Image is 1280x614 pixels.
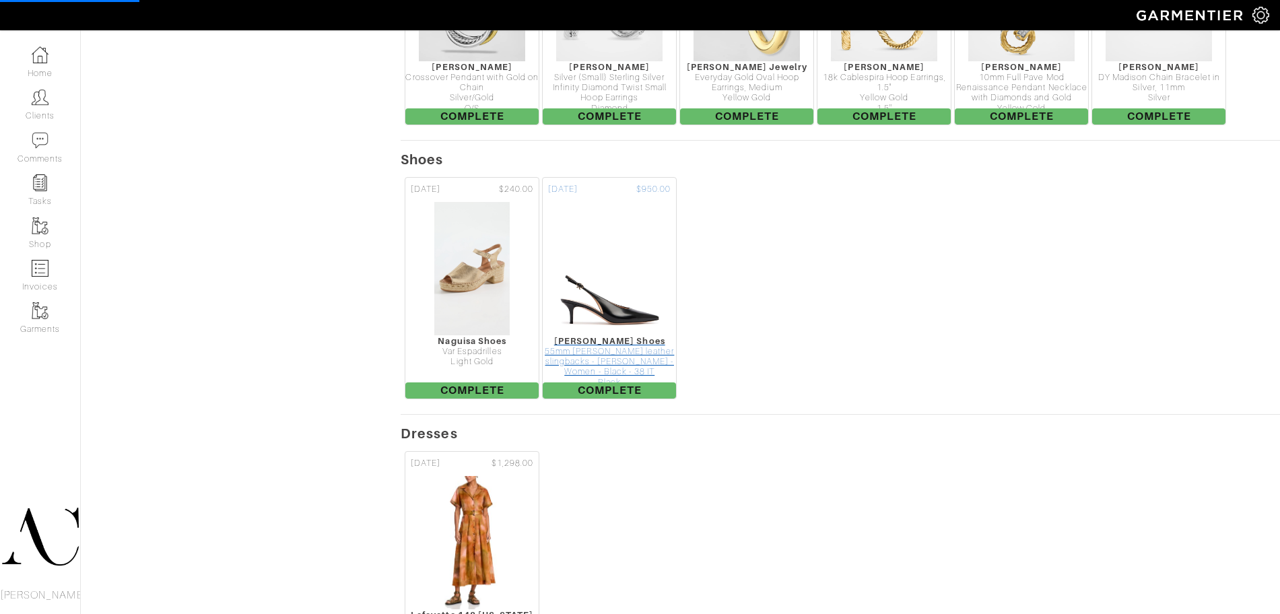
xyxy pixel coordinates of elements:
[680,108,813,125] span: Complete
[405,108,539,125] span: Complete
[1092,73,1225,94] div: DY Madison Chain Bracelet in Silver, 11mm
[680,62,813,72] div: [PERSON_NAME] Jewelry
[636,183,671,196] span: $950.00
[405,62,539,72] div: [PERSON_NAME]
[405,357,539,367] div: Light Gold
[955,73,1088,104] div: 10mm Full Pave Mod Renaissance Pendant Necklace with Diamonds and Gold
[548,183,578,196] span: [DATE]
[32,217,48,234] img: garments-icon-b7da505a4dc4fd61783c78ac3ca0ef83fa9d6f193b1c9dc38574b1d14d53ca28.png
[559,201,661,336] img: wX88WAranG6zSoPcsSJMsS6t
[680,73,813,94] div: Everyday Gold Oval Hoop Earrings, Medium
[32,89,48,106] img: clients-icon-6bae9207a08558b7cb47a8932f037763ab4055f8c8b6bfacd5dc20c3e0201464.png
[32,302,48,319] img: garments-icon-b7da505a4dc4fd61783c78ac3ca0ef83fa9d6f193b1c9dc38574b1d14d53ca28.png
[499,183,533,196] span: $240.00
[955,104,1088,114] div: Yellow Gold
[1092,62,1225,72] div: [PERSON_NAME]
[405,336,539,346] div: Naguisa Shoes
[955,62,1088,72] div: [PERSON_NAME]
[543,108,676,125] span: Complete
[32,174,48,191] img: reminder-icon-8004d30b9f0a5d33ae49ab947aed9ed385cf756f9e5892f1edd6e32f2345188e.png
[1252,7,1269,24] img: gear-icon-white-bd11855cb880d31180b6d7d6211b90ccbf57a29d726f0c71d8c61bd08dd39cc2.png
[543,378,676,388] div: Black
[817,104,951,114] div: 1.5''
[817,73,951,94] div: 18k Cablespira Hoop Earrings, 1.5"
[1130,3,1252,27] img: garmentier-logo-header-white-b43fb05a5012e4ada735d5af1a66efaba907eab6374d6393d1fbf88cb4ef424d.png
[541,176,678,401] a: [DATE] $950.00 [PERSON_NAME] Shoes 55mm [PERSON_NAME] leather slingbacks - [PERSON_NAME] - Women ...
[1092,108,1225,125] span: Complete
[680,93,813,103] div: Yellow Gold
[401,425,1280,442] h5: Dresses
[817,108,951,125] span: Complete
[817,62,951,72] div: [PERSON_NAME]
[434,201,510,336] img: DM2gCy1c7Ro4kkFrYHdAknAa
[32,260,48,277] img: orders-icon-0abe47150d42831381b5fb84f609e132dff9fe21cb692f30cb5eec754e2cba89.png
[543,347,676,378] div: 55mm [PERSON_NAME] leather slingbacks - [PERSON_NAME] - Women - Black - 38 IT
[955,108,1088,125] span: Complete
[405,93,539,103] div: Silver/Gold
[1092,93,1225,103] div: Silver
[411,457,440,470] span: [DATE]
[405,104,539,114] div: O/S
[405,73,539,94] div: Crossover Pendant with Gold on Chain
[403,176,541,401] a: [DATE] $240.00 Naguisa Shoes Var Espadrilles Light Gold Complete
[401,151,1280,168] h5: Shoes
[817,93,951,103] div: Yellow Gold
[411,183,440,196] span: [DATE]
[492,457,533,470] span: $1,298.00
[32,46,48,63] img: dashboard-icon-dbcd8f5a0b271acd01030246c82b418ddd0df26cd7fceb0bd07c9910d44c42f6.png
[405,382,539,399] span: Complete
[543,73,676,104] div: Silver (Small) Sterling Silver Infinity Diamond Twist Small Hoop Earrings
[405,347,539,357] div: Var Espadrilles
[543,336,676,346] div: [PERSON_NAME] Shoes
[543,104,676,114] div: Diamond
[32,132,48,149] img: comment-icon-a0a6a9ef722e966f86d9cbdc48e553b5cf19dbc54f86b18d962a5391bc8f6eb6.png
[418,475,526,610] img: Mraam99F3GZTGr8Q9X8ENWW7
[543,62,676,72] div: [PERSON_NAME]
[543,382,676,399] span: Complete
